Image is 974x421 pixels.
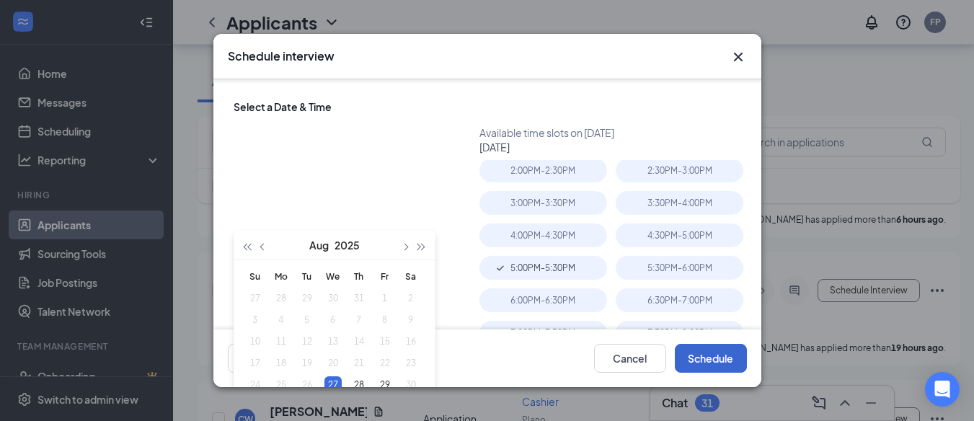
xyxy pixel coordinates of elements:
[616,256,743,280] div: 5:30PM - 6:00PM
[616,288,743,312] div: 6:30PM - 7:00PM
[398,266,424,288] th: Sa
[479,159,607,182] div: 2:00PM - 2:30PM
[242,266,268,288] th: Su
[925,372,960,407] div: Open Intercom Messenger
[228,48,335,64] h3: Schedule interview
[294,266,320,288] th: Tu
[320,266,346,288] th: We
[228,344,376,373] button: EyePreview notification
[372,266,398,288] th: Fr
[234,99,332,114] div: Select a Date & Time
[479,140,753,154] div: [DATE]
[350,376,368,394] div: 28
[594,344,666,373] button: Cancel
[479,223,607,247] div: 4:00PM - 4:30PM
[675,344,747,373] button: Schedule
[479,256,607,280] div: 5:00PM - 5:30PM
[495,262,506,274] svg: Checkmark
[616,321,743,345] div: 7:30PM - 8:00PM
[268,266,294,288] th: Mo
[346,266,372,288] th: Th
[346,374,372,396] td: 2025-08-28
[616,159,743,182] div: 2:30PM - 3:00PM
[376,376,394,394] div: 29
[324,376,342,394] div: 27
[479,191,607,215] div: 3:00PM - 3:30PM
[372,374,398,396] td: 2025-08-29
[479,288,607,312] div: 6:00PM - 6:30PM
[320,374,346,396] td: 2025-08-27
[616,223,743,247] div: 4:30PM - 5:00PM
[730,48,747,66] svg: Cross
[479,321,607,345] div: 7:00PM - 7:30PM
[335,231,360,260] button: 2025
[479,125,753,140] div: Available time slots on [DATE]
[616,191,743,215] div: 3:30PM - 4:00PM
[309,231,329,260] button: Aug
[730,48,747,66] button: Close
